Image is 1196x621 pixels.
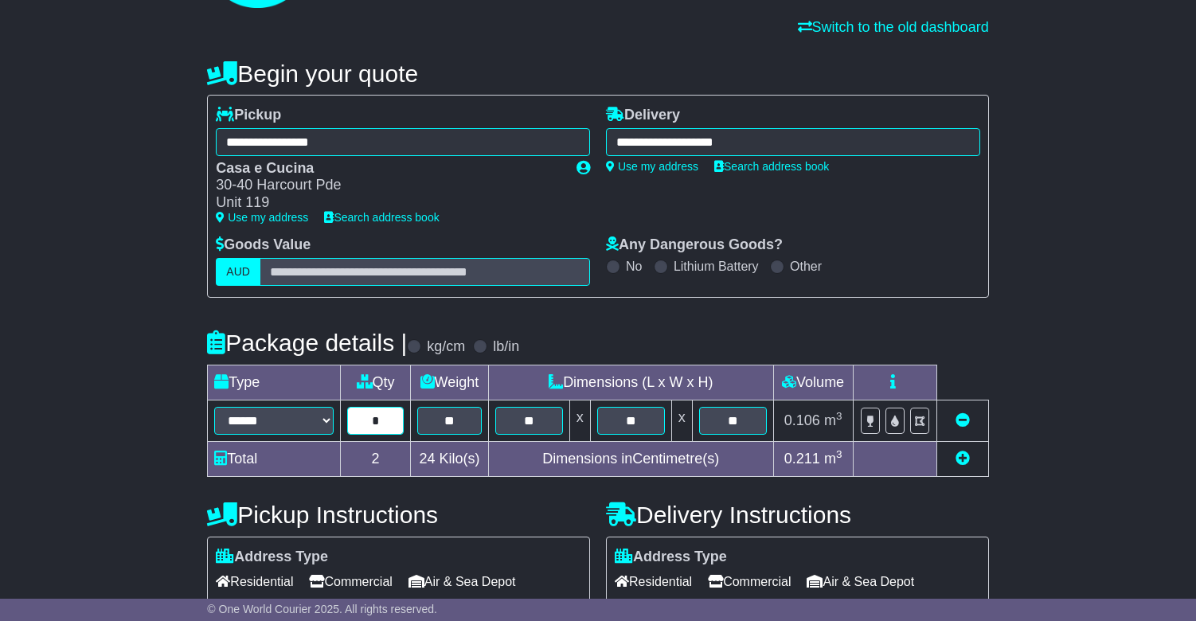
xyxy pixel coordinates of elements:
[784,412,820,428] span: 0.106
[488,365,773,400] td: Dimensions (L x W x H)
[773,365,853,400] td: Volume
[410,365,488,400] td: Weight
[216,194,561,212] div: Unit 119
[671,400,692,441] td: x
[488,441,773,476] td: Dimensions in Centimetre(s)
[341,365,411,400] td: Qty
[207,61,988,87] h4: Begin your quote
[419,451,435,467] span: 24
[207,502,590,528] h4: Pickup Instructions
[216,258,260,286] label: AUD
[324,211,439,224] a: Search address book
[408,569,516,594] span: Air & Sea Depot
[207,330,407,356] h4: Package details |
[569,400,590,441] td: x
[493,338,519,356] label: lb/in
[790,259,822,274] label: Other
[309,569,392,594] span: Commercial
[208,365,341,400] td: Type
[216,236,311,254] label: Goods Value
[207,603,437,615] span: © One World Courier 2025. All rights reserved.
[216,211,308,224] a: Use my address
[216,107,281,124] label: Pickup
[615,549,727,566] label: Address Type
[216,569,293,594] span: Residential
[824,451,842,467] span: m
[410,441,488,476] td: Kilo(s)
[208,441,341,476] td: Total
[784,451,820,467] span: 0.211
[427,338,465,356] label: kg/cm
[606,236,783,254] label: Any Dangerous Goods?
[956,412,970,428] a: Remove this item
[615,569,692,594] span: Residential
[714,160,829,173] a: Search address book
[824,412,842,428] span: m
[626,259,642,274] label: No
[341,441,411,476] td: 2
[216,177,561,194] div: 30-40 Harcourt Pde
[606,502,989,528] h4: Delivery Instructions
[708,569,791,594] span: Commercial
[836,448,842,460] sup: 3
[956,451,970,467] a: Add new item
[606,107,680,124] label: Delivery
[836,410,842,422] sup: 3
[798,19,989,35] a: Switch to the old dashboard
[216,160,561,178] div: Casa e Cucina
[674,259,759,274] label: Lithium Battery
[807,569,914,594] span: Air & Sea Depot
[606,160,698,173] a: Use my address
[216,549,328,566] label: Address Type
